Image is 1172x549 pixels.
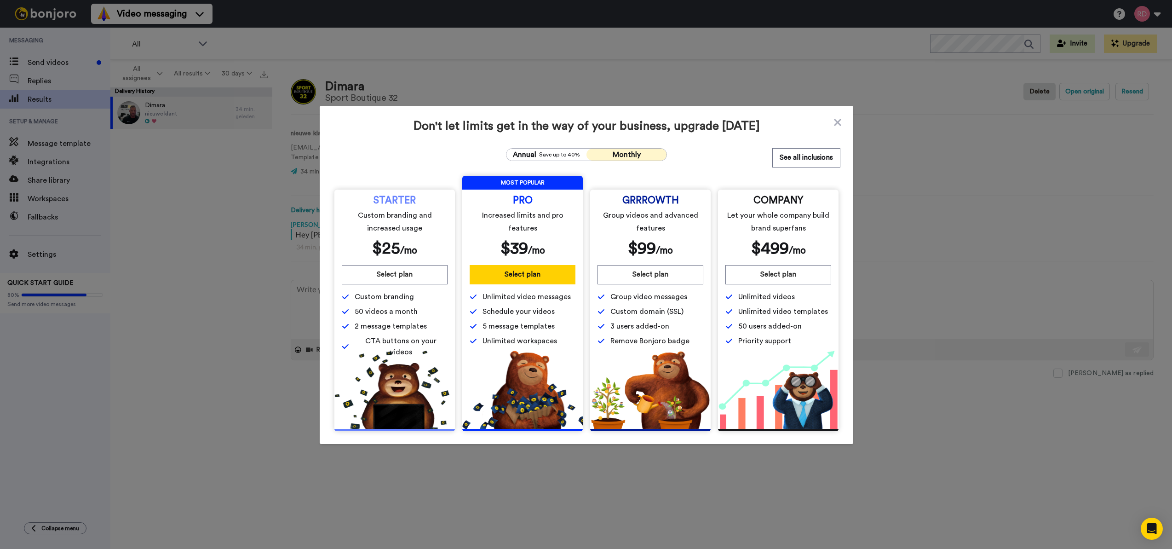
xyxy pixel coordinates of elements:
div: Open Intercom Messenger [1141,518,1163,540]
span: Unlimited video templates [738,306,828,317]
span: Remove Bonjoro badge [610,335,689,347]
span: Unlimited workspaces [483,335,557,347]
span: /mo [789,246,806,255]
span: Monthly [613,151,641,158]
span: 3 users added-on [610,321,669,332]
span: Unlimited videos [738,291,795,302]
span: 50 videos a month [355,306,418,317]
span: 2 message templates [355,321,427,332]
span: Let your whole company build brand superfans [727,209,830,235]
span: Group videos and advanced features [599,209,702,235]
button: Select plan [470,265,575,284]
span: Priority support [738,335,791,347]
img: baac238c4e1197dfdb093d3ea7416ec4.png [718,351,839,429]
span: CTA buttons on your videos [355,335,448,358]
span: COMPANY [753,197,803,204]
span: Annual [513,149,536,160]
span: /mo [400,246,417,255]
button: AnnualSave up to 40% [506,149,586,161]
span: /mo [528,246,545,255]
img: edd2fd70e3428fe950fd299a7ba1283f.png [590,351,711,429]
span: GRRROWTH [622,197,679,204]
span: Custom branding [355,291,414,302]
span: Increased limits and pro features [471,209,574,235]
span: STARTER [373,197,416,204]
span: Save up to 40% [539,151,580,158]
span: $ 499 [751,240,789,257]
button: Select plan [597,265,703,284]
span: Don't let limits get in the way of your business, upgrade [DATE] [333,119,840,133]
button: Select plan [342,265,448,284]
span: Group video messages [610,291,687,302]
img: 5112517b2a94bd7fef09f8ca13467cef.png [334,351,455,429]
span: MOST POPULAR [462,176,583,190]
span: $ 99 [628,240,656,257]
button: Select plan [725,265,831,284]
span: Custom domain (SSL) [610,306,684,317]
span: 50 users added-on [738,321,802,332]
img: b5b10b7112978f982230d1107d8aada4.png [462,351,583,429]
span: $ 39 [500,240,528,257]
span: /mo [656,246,673,255]
span: Custom branding and increased usage [344,209,446,235]
button: Monthly [586,149,666,161]
button: See all inclusions [772,148,840,168]
span: Schedule your videos [483,306,555,317]
span: $ 25 [372,240,400,257]
span: PRO [513,197,533,204]
span: Unlimited video messages [483,291,571,302]
span: 5 message templates [483,321,555,332]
